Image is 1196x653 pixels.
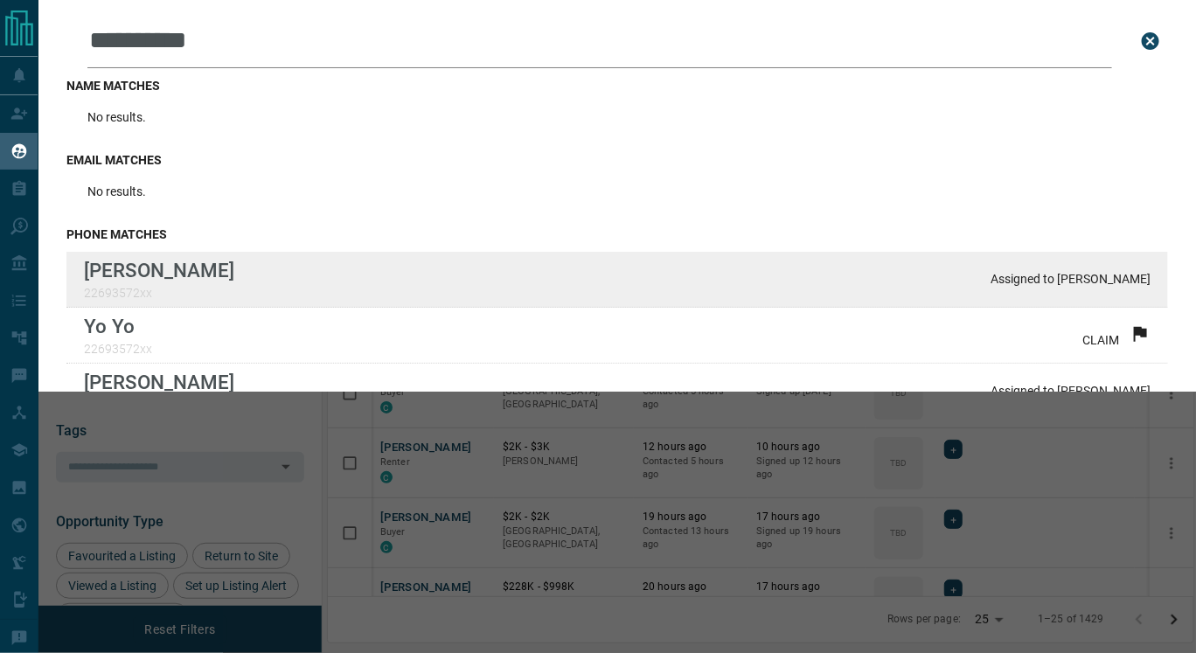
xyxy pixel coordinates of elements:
p: Assigned to [PERSON_NAME] [991,384,1151,398]
h3: phone matches [66,227,1168,241]
p: [PERSON_NAME] [84,371,234,393]
p: No results. [87,184,146,198]
p: Assigned to [PERSON_NAME] [991,272,1151,286]
div: CLAIM [1082,323,1151,347]
p: [PERSON_NAME] [84,259,234,281]
p: No results. [87,110,146,124]
p: Yo Yo [84,315,152,337]
h3: name matches [66,79,1168,93]
p: 22693572xx [84,286,234,300]
p: 22693572xx [84,342,152,356]
h3: email matches [66,153,1168,167]
button: close search bar [1133,24,1168,59]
